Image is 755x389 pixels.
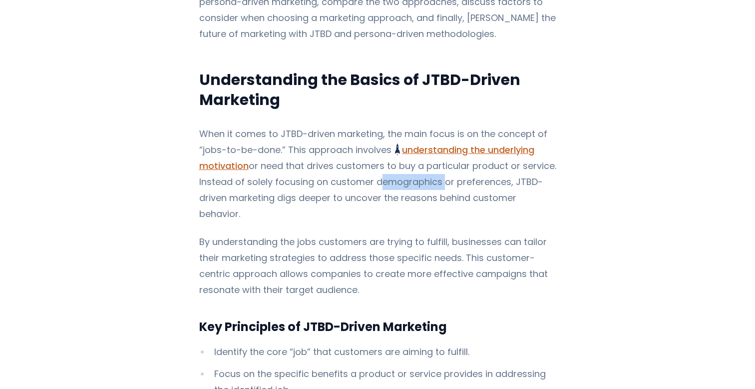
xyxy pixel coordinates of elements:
[199,234,556,298] p: By understanding the jobs customers are trying to fulfill, businesses can tailor their marketing ...
[199,70,556,110] h2: Understanding the Basics of JTBD-Driven Marketing
[199,344,556,360] li: Identify the core “job” that customers are aiming to fulfill.
[199,143,535,172] a: understanding the underlying motivation
[199,318,556,336] h3: Key Principles of JTBD-Driven Marketing
[199,126,556,222] p: When it comes to JTBD-driven marketing, the main focus is on the concept of “jobs-to-be-done.” Th...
